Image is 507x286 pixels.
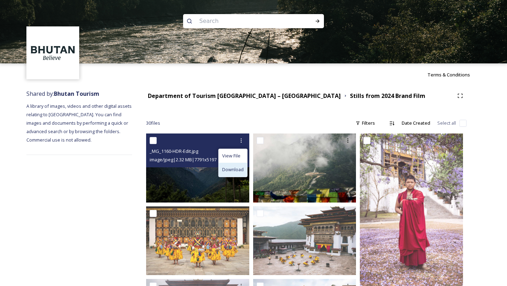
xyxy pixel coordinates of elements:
[427,71,470,78] span: Terms & Conditions
[26,90,99,98] span: Shared by:
[398,116,434,130] div: Date Created
[196,13,292,29] input: Search
[253,206,356,275] img: _MG_6508-Enhanced-NR-Edit.jpg
[54,90,99,98] strong: Bhutan Tourism
[352,116,378,130] div: Filters
[222,153,240,159] span: View File
[148,92,341,100] strong: Department of Tourism [GEOGRAPHIC_DATA] – [GEOGRAPHIC_DATA]
[222,166,244,173] span: Download
[427,70,481,79] a: Terms & Conditions
[146,133,249,202] img: _MG_1160-HDR-Edit.jpg
[146,120,160,126] span: 30 file s
[437,120,456,126] span: Select all
[350,92,425,100] strong: Stills from 2024 Brand Film
[26,103,133,143] span: A library of images, videos and other digital assets relating to [GEOGRAPHIC_DATA]. You can find ...
[146,206,249,275] img: _MG_6461-Enhanced-NR-Edit.jpg
[150,156,217,163] span: image/jpeg | 2.32 MB | 7791 x 5197
[27,27,79,79] img: BT_Logo_BB_Lockup_CMYK_High%2520Res.jpg
[253,133,356,202] img: _MG_6705-Enhanced-NR-Edit.jpg
[150,148,198,154] span: _MG_1160-HDR-Edit.jpg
